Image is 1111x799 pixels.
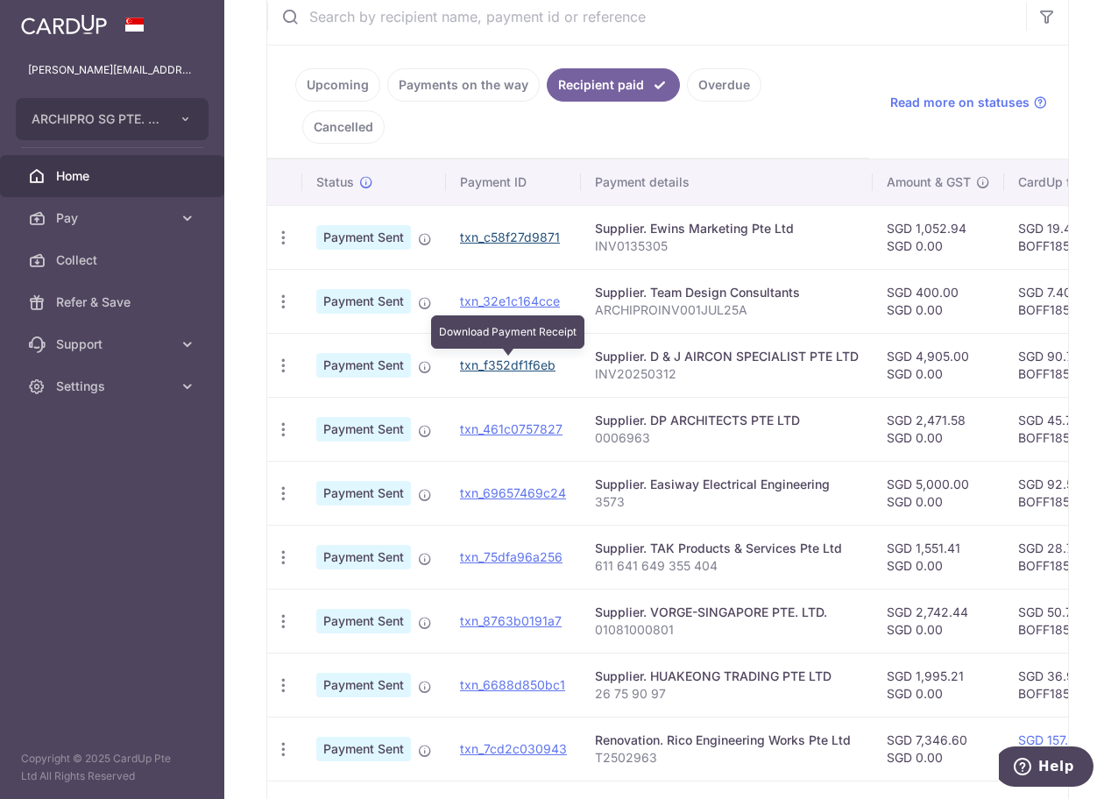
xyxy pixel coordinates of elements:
[595,412,859,429] div: Supplier. DP ARCHITECTS PTE LTD
[28,61,196,79] p: [PERSON_NAME][EMAIL_ADDRESS][DOMAIN_NAME]
[595,621,859,639] p: 01081000801
[21,14,107,35] img: CardUp
[595,348,859,365] div: Supplier. D & J AIRCON SPECIALIST PTE LTD
[16,98,209,140] button: ARCHIPRO SG PTE. LTD.
[595,284,859,301] div: Supplier. Team Design Consultants
[873,653,1004,717] td: SGD 1,995.21 SGD 0.00
[316,225,411,250] span: Payment Sent
[387,68,540,102] a: Payments on the way
[595,429,859,447] p: 0006963
[316,173,354,191] span: Status
[595,557,859,575] p: 611 641 649 355 404
[887,173,971,191] span: Amount & GST
[302,110,385,144] a: Cancelled
[460,230,560,244] a: txn_c58f27d9871
[999,746,1093,790] iframe: Opens a widget where you can find more information
[595,668,859,685] div: Supplier. HUAKEONG TRADING PTE LTD
[460,293,560,308] a: txn_32e1c164cce
[595,540,859,557] div: Supplier. TAK Products & Services Pte Ltd
[316,673,411,697] span: Payment Sent
[460,549,563,564] a: txn_75dfa96a256
[595,732,859,749] div: Renovation. Rico Engineering Works Pte Ltd
[595,685,859,703] p: 26 75 90 97
[446,159,581,205] th: Payment ID
[547,68,680,102] a: Recipient paid
[295,68,380,102] a: Upcoming
[460,357,555,372] a: txn_f352df1f6eb
[460,677,565,692] a: txn_6688d850bc1
[460,613,562,628] a: txn_8763b0191a7
[873,461,1004,525] td: SGD 5,000.00 SGD 0.00
[56,209,172,227] span: Pay
[1018,173,1085,191] span: CardUp fee
[595,476,859,493] div: Supplier. Easiway Electrical Engineering
[873,397,1004,461] td: SGD 2,471.58 SGD 0.00
[460,421,563,436] a: txn_461c0757827
[873,525,1004,589] td: SGD 1,551.41 SGD 0.00
[873,333,1004,397] td: SGD 4,905.00 SGD 0.00
[56,251,172,269] span: Collect
[595,493,859,511] p: 3573
[595,237,859,255] p: INV0135305
[316,481,411,506] span: Payment Sent
[595,220,859,237] div: Supplier. Ewins Marketing Pte Ltd
[595,749,859,767] p: T2502963
[316,609,411,633] span: Payment Sent
[316,545,411,569] span: Payment Sent
[460,741,567,756] a: txn_7cd2c030943
[56,167,172,185] span: Home
[595,301,859,319] p: ARCHIPROINV001JUL25A
[1018,732,1083,747] a: SGD 157.95
[873,589,1004,653] td: SGD 2,742.44 SGD 0.00
[316,289,411,314] span: Payment Sent
[32,110,161,128] span: ARCHIPRO SG PTE. LTD.
[595,604,859,621] div: Supplier. VORGE-SINGAPORE PTE. LTD.
[873,205,1004,269] td: SGD 1,052.94 SGD 0.00
[56,378,172,395] span: Settings
[873,717,1004,781] td: SGD 7,346.60 SGD 0.00
[873,269,1004,333] td: SGD 400.00 SGD 0.00
[890,94,1047,111] a: Read more on statuses
[431,315,584,349] div: Download Payment Receipt
[890,94,1030,111] span: Read more on statuses
[581,159,873,205] th: Payment details
[687,68,761,102] a: Overdue
[316,417,411,442] span: Payment Sent
[460,485,566,500] a: txn_69657469c24
[56,293,172,311] span: Refer & Save
[316,353,411,378] span: Payment Sent
[56,336,172,353] span: Support
[595,365,859,383] p: INV20250312
[316,737,411,761] span: Payment Sent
